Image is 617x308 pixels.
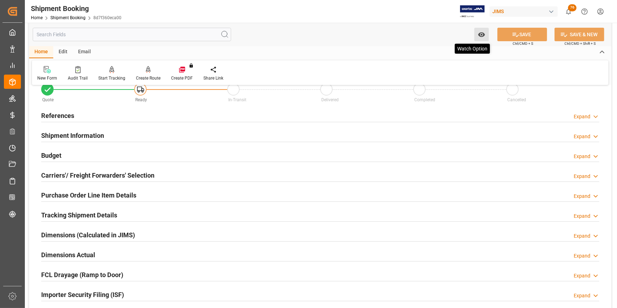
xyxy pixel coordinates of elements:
div: Edit [53,46,73,58]
div: Audit Trail [68,75,88,81]
div: Expand [574,113,590,120]
div: JIMS [490,6,558,17]
button: Help Center [577,4,593,20]
button: JIMS [490,5,561,18]
span: Ctrl/CMD + Shift + S [564,41,596,46]
img: Exertis%20JAM%20-%20Email%20Logo.jpg_1722504956.jpg [460,5,485,18]
h2: Dimensions (Calculated in JIMS) [41,230,135,240]
span: Cancelled [508,97,526,102]
div: Expand [574,232,590,240]
div: New Form [37,75,57,81]
div: Expand [574,153,590,160]
div: Expand [574,292,590,299]
span: In-Transit [229,97,247,102]
div: Expand [574,193,590,200]
h2: Carriers'/ Freight Forwarders' Selection [41,171,154,180]
input: Search Fields [33,28,231,41]
h2: References [41,111,74,120]
span: Ready [136,97,147,102]
div: Share Link [203,75,223,81]
h2: Purchase Order Line Item Details [41,190,136,200]
h2: FCL Drayage (Ramp to Door) [41,270,123,280]
div: Expand [574,272,590,280]
button: SAVE & NEW [555,28,604,41]
span: Ctrl/CMD + S [513,41,533,46]
a: Home [31,15,43,20]
button: open menu [474,28,489,41]
div: Expand [574,212,590,220]
span: 76 [568,4,577,11]
div: Create Route [136,75,160,81]
div: Expand [574,252,590,260]
div: Shipment Booking [31,3,121,14]
a: Shipment Booking [50,15,86,20]
div: Expand [574,173,590,180]
div: Expand [574,133,590,140]
span: Delivered [322,97,339,102]
span: Completed [415,97,436,102]
div: Start Tracking [98,75,125,81]
span: Quote [43,97,54,102]
h2: Tracking Shipment Details [41,210,117,220]
button: show 76 new notifications [561,4,577,20]
h2: Importer Security Filing (ISF) [41,290,124,299]
div: Email [73,46,96,58]
div: Home [29,46,53,58]
button: SAVE [497,28,547,41]
h2: Budget [41,151,61,160]
h2: Dimensions Actual [41,250,95,260]
h2: Shipment Information [41,131,104,140]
